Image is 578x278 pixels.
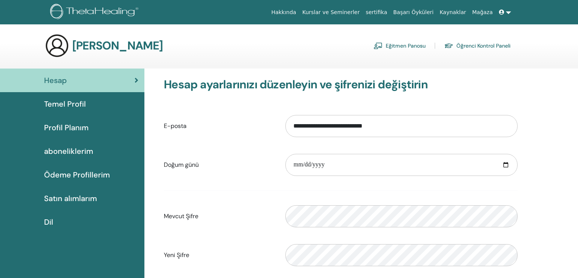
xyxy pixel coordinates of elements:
img: chalkboard-teacher.svg [374,42,383,49]
img: logo.png [50,4,141,21]
span: Dil [44,216,53,228]
a: sertifika [363,5,390,19]
label: Yeni Şifre [158,248,280,262]
a: Hakkında [268,5,299,19]
h3: Hesap ayarlarınızı düzenleyin ve şifrenizi değiştirin [164,78,518,91]
span: Satın alımlarım [44,193,97,204]
a: Kaynaklar [437,5,469,19]
label: Mevcut Şifre [158,209,280,224]
img: graduation-cap.svg [444,43,453,49]
label: Doğum günü [158,158,280,172]
label: E-posta [158,119,280,133]
span: Hesap [44,75,67,86]
span: aboneliklerim [44,145,93,157]
span: Temel Profil [44,98,86,110]
a: Başarı Öyküleri [390,5,437,19]
span: Profil Planım [44,122,89,133]
a: Mağaza [469,5,496,19]
a: Kurslar ve Seminerler [299,5,363,19]
span: Ödeme Profillerim [44,169,110,181]
a: Öğrenci Kontrol Paneli [444,40,510,52]
h3: [PERSON_NAME] [72,39,163,53]
img: generic-user-icon.jpg [45,34,69,58]
a: Eğitmen Panosu [374,40,426,52]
